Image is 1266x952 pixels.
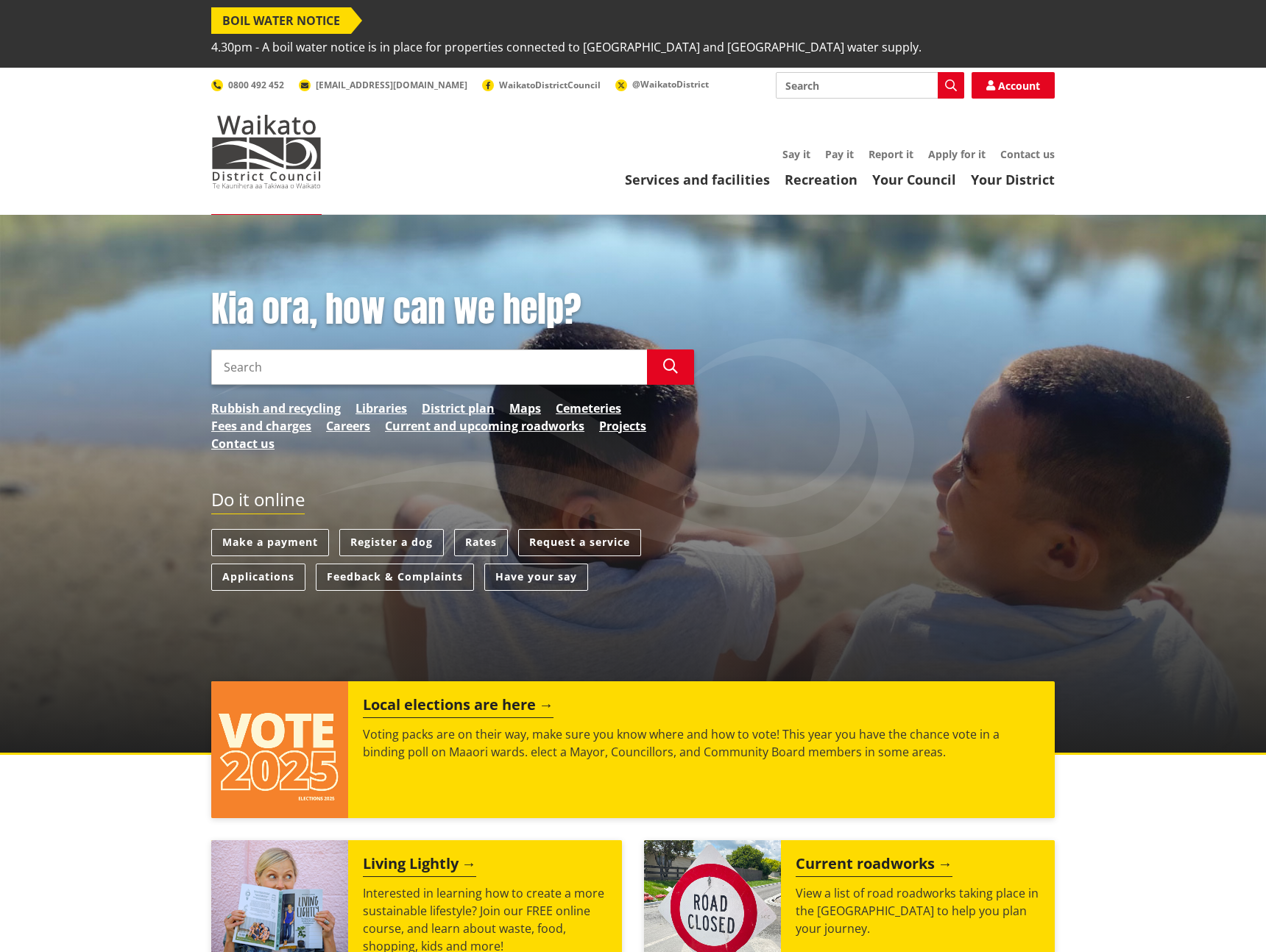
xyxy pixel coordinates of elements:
[484,564,588,591] a: Have your say
[556,399,621,417] a: Cemeteries
[211,417,311,435] a: Fees and charges
[385,417,584,435] a: Current and upcoming roadworks
[454,529,508,556] a: Rates
[872,171,956,188] a: Your Council
[356,399,407,417] a: Libraries
[632,78,709,90] span: @WaikatoDistrict
[785,171,857,188] a: Recreation
[211,79,284,91] a: 0800 492 452
[211,681,1055,818] a: Local elections are here Voting packs are on their way, make sure you know where and how to vote!...
[211,34,922,60] span: 4.30pm - A boil water notice is in place for properties connected to [GEOGRAPHIC_DATA] and [GEOGR...
[796,884,1040,937] p: View a list of road roadworks taking place in the [GEOGRAPHIC_DATA] to help you plan your journey.
[509,399,541,417] a: Maps
[228,79,284,91] span: 0800 492 452
[499,79,601,91] span: WaikatoDistrictCouncil
[363,696,554,718] h2: Local elections are here
[625,171,770,188] a: Services and facilities
[316,564,474,591] a: Feedback & Complaints
[928,147,986,161] a: Apply for it
[422,399,495,417] a: District plan
[615,78,709,90] a: @WaikatoDistrict
[339,529,444,556] a: Register a dog
[796,855,952,877] h2: Current roadworks
[599,417,646,435] a: Projects
[869,147,913,161] a: Report it
[211,435,275,452] a: Contact us
[316,79,467,91] span: [EMAIL_ADDRESS][DOMAIN_NAME]
[211,529,329,556] a: Make a payment
[972,72,1055,99] a: Account
[363,855,476,877] h2: Living Lightly
[326,417,370,435] a: Careers
[211,681,348,818] img: Vote 2025
[1000,147,1055,161] a: Contact us
[211,489,305,515] h2: Do it online
[211,399,341,417] a: Rubbish and recycling
[482,79,601,91] a: WaikatoDistrictCouncil
[211,7,351,34] span: BOIL WATER NOTICE
[211,115,322,188] img: Waikato District Council - Te Kaunihera aa Takiwaa o Waikato
[776,72,964,99] input: Search input
[971,171,1055,188] a: Your District
[518,529,641,556] a: Request a service
[825,147,854,161] a: Pay it
[299,79,467,91] a: [EMAIL_ADDRESS][DOMAIN_NAME]
[211,349,647,385] input: Search input
[782,147,810,161] a: Say it
[211,564,305,591] a: Applications
[363,725,1040,761] p: Voting packs are on their way, make sure you know where and how to vote! This year you have the c...
[211,288,694,331] h1: Kia ora, how can we help?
